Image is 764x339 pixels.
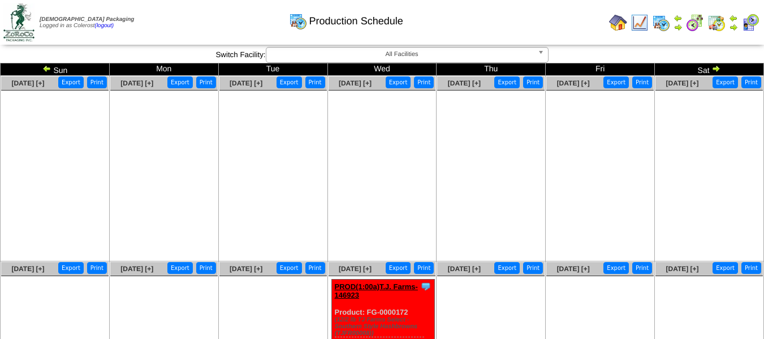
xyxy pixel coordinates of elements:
img: calendarprod.gif [652,14,670,32]
button: Print [414,76,434,88]
button: Export [167,76,193,88]
button: Export [386,76,411,88]
img: calendarinout.gif [707,14,726,32]
span: [DEMOGRAPHIC_DATA] Packaging [40,16,134,23]
button: Export [713,262,738,274]
td: Tue [218,63,327,76]
img: line_graph.gif [631,14,649,32]
td: Sat [655,63,764,76]
a: [DATE] [+] [557,79,590,87]
img: calendarblend.gif [686,14,704,32]
td: Fri [546,63,655,76]
td: Mon [109,63,218,76]
a: PROD(1:00a)T.J. Farms-146923 [335,282,418,299]
button: Print [741,76,761,88]
button: Export [494,262,520,274]
img: arrowleft.gif [674,14,683,23]
button: Export [277,262,302,274]
span: Production Schedule [309,15,403,27]
button: Export [58,76,84,88]
a: [DATE] [+] [11,265,44,273]
img: arrowleft.gif [42,64,51,73]
a: [DATE] [+] [120,265,153,273]
button: Export [167,262,193,274]
button: Print [523,262,543,274]
button: Print [87,262,107,274]
a: [DATE] [+] [448,265,481,273]
button: Print [196,262,216,274]
img: arrowright.gif [711,64,720,73]
img: arrowright.gif [729,23,738,32]
span: All Facilities [271,48,533,61]
a: [DATE] [+] [339,265,372,273]
a: [DATE] [+] [230,79,262,87]
a: [DATE] [+] [120,79,153,87]
a: (logout) [94,23,114,29]
button: Print [414,262,434,274]
button: Export [603,76,629,88]
img: calendarprod.gif [289,12,307,30]
div: (12/2 lb TJ Farms Select - Southern Style Hashbrowns (TJFR00008)) [335,316,434,337]
img: arrowleft.gif [729,14,738,23]
button: Print [632,76,652,88]
button: Print [87,76,107,88]
img: arrowright.gif [674,23,683,32]
span: Logged in as Colerost [40,16,134,29]
button: Export [603,262,629,274]
a: [DATE] [+] [557,265,590,273]
button: Export [494,76,520,88]
button: Export [713,76,738,88]
a: [DATE] [+] [666,265,698,273]
td: Thu [437,63,546,76]
button: Print [305,76,325,88]
a: [DATE] [+] [666,79,698,87]
button: Export [386,262,411,274]
a: [DATE] [+] [230,265,262,273]
img: home.gif [609,14,627,32]
td: Wed [327,63,437,76]
a: [DATE] [+] [339,79,372,87]
button: Print [741,262,761,274]
img: calendarcustomer.gif [741,14,759,32]
button: Export [277,76,302,88]
button: Print [305,262,325,274]
button: Print [523,76,543,88]
img: zoroco-logo-small.webp [3,3,34,41]
a: [DATE] [+] [11,79,44,87]
button: Print [196,76,216,88]
a: [DATE] [+] [448,79,481,87]
button: Print [632,262,652,274]
img: Tooltip [420,281,431,292]
td: Sun [1,63,110,76]
button: Export [58,262,84,274]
